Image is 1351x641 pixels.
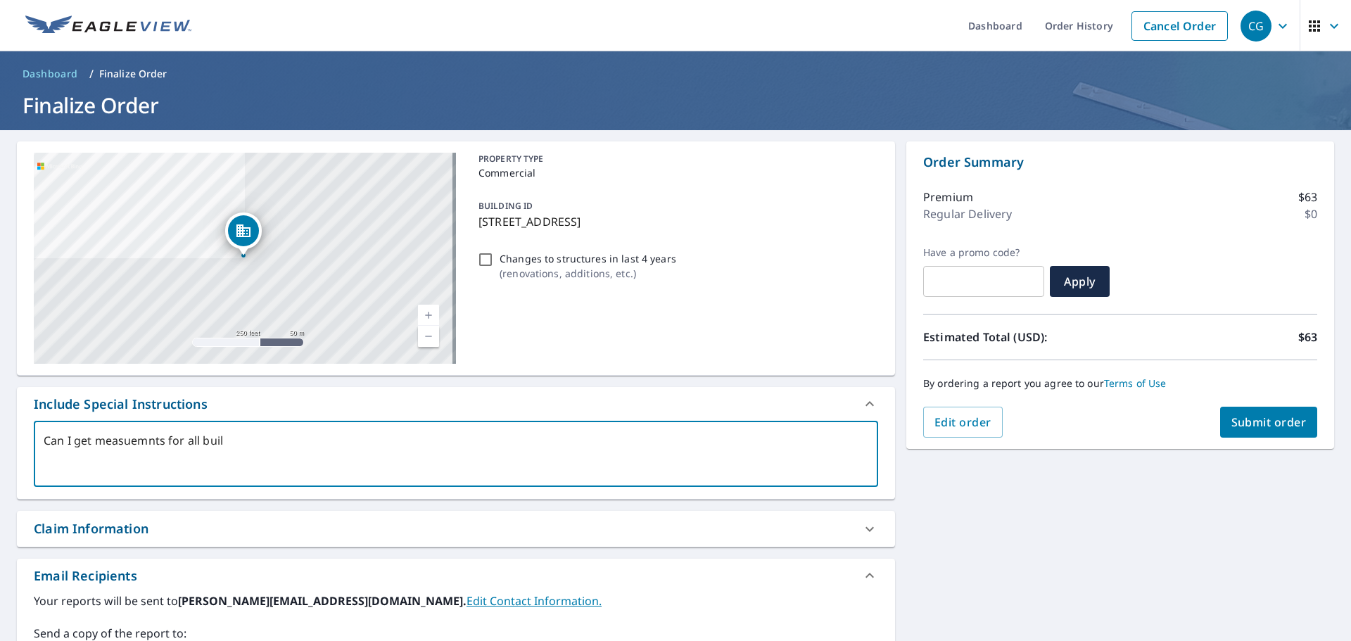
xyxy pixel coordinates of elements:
[34,519,148,538] div: Claim Information
[99,67,167,81] p: Finalize Order
[1298,189,1317,205] p: $63
[34,566,137,585] div: Email Recipients
[478,165,873,180] p: Commercial
[225,212,262,256] div: Dropped pin, building 1, Commercial property, 3800 NE Sunset Blvd Renton, WA 98056
[1061,274,1098,289] span: Apply
[34,592,878,609] label: Your reports will be sent to
[89,65,94,82] li: /
[1241,11,1271,42] div: CG
[17,63,1334,85] nav: breadcrumb
[418,326,439,347] a: Current Level 17, Zoom Out
[923,377,1317,390] p: By ordering a report you agree to our
[44,434,868,474] textarea: Can I get measuemnts for all [PERSON_NAME]
[478,213,873,230] p: [STREET_ADDRESS]
[17,511,895,547] div: Claim Information
[178,593,467,609] b: [PERSON_NAME][EMAIL_ADDRESS][DOMAIN_NAME].
[1050,266,1110,297] button: Apply
[17,91,1334,120] h1: Finalize Order
[923,246,1044,259] label: Have a promo code?
[500,251,676,266] p: Changes to structures in last 4 years
[923,189,973,205] p: Premium
[1305,205,1317,222] p: $0
[934,414,991,430] span: Edit order
[1298,329,1317,345] p: $63
[17,559,895,592] div: Email Recipients
[1131,11,1228,41] a: Cancel Order
[418,305,439,326] a: Current Level 17, Zoom In
[478,153,873,165] p: PROPERTY TYPE
[923,329,1120,345] p: Estimated Total (USD):
[500,266,676,281] p: ( renovations, additions, etc. )
[17,63,84,85] a: Dashboard
[1220,407,1318,438] button: Submit order
[1104,376,1167,390] a: Terms of Use
[923,153,1317,172] p: Order Summary
[923,205,1012,222] p: Regular Delivery
[25,15,191,37] img: EV Logo
[478,200,533,212] p: BUILDING ID
[17,387,895,421] div: Include Special Instructions
[467,593,602,609] a: EditContactInfo
[923,407,1003,438] button: Edit order
[1231,414,1307,430] span: Submit order
[23,67,78,81] span: Dashboard
[34,395,208,414] div: Include Special Instructions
